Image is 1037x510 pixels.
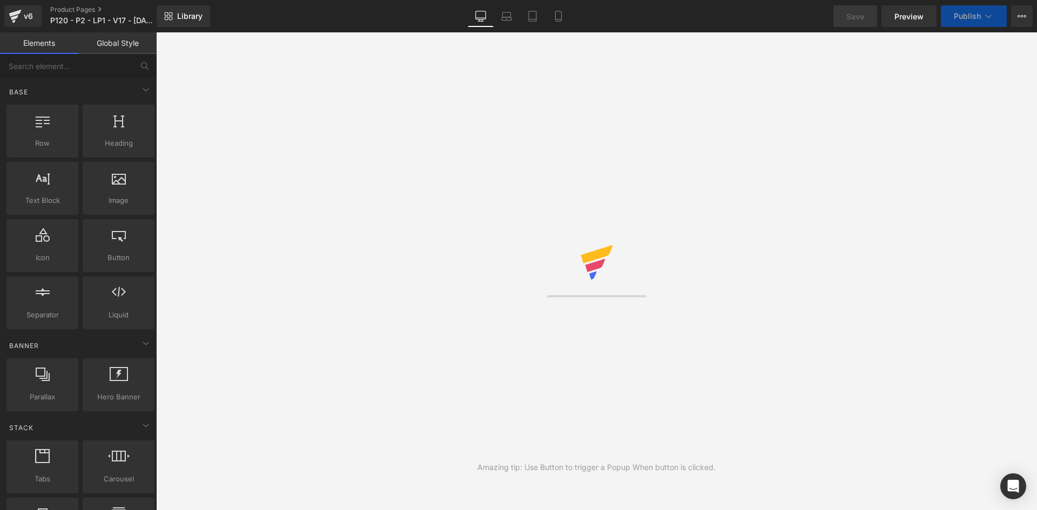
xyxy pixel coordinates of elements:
a: Laptop [494,5,520,27]
div: Open Intercom Messenger [1000,473,1026,499]
span: Stack [8,423,35,433]
span: Base [8,87,29,97]
span: Row [10,138,75,149]
span: Liquid [86,309,151,321]
a: New Library [157,5,210,27]
span: Icon [10,252,75,263]
div: v6 [22,9,35,23]
span: Banner [8,341,40,351]
span: Tabs [10,473,75,485]
span: P120 - P2 - LP1 - V17 - [DATE] [50,16,153,25]
div: Amazing tip: Use Button to trigger a Popup When button is clicked. [477,461,716,473]
span: Parallax [10,391,75,403]
a: Tablet [520,5,546,27]
span: Library [177,11,203,21]
span: Publish [954,12,981,21]
span: Heading [86,138,151,149]
span: Image [86,195,151,206]
button: Publish [941,5,1007,27]
a: Global Style [78,32,157,54]
button: More [1011,5,1033,27]
a: Desktop [468,5,494,27]
a: Preview [881,5,937,27]
a: Product Pages [50,5,174,14]
span: Preview [894,11,924,22]
a: v6 [4,5,42,27]
span: Text Block [10,195,75,206]
span: Separator [10,309,75,321]
span: Save [846,11,864,22]
span: Hero Banner [86,391,151,403]
a: Mobile [546,5,571,27]
span: Button [86,252,151,263]
span: Carousel [86,473,151,485]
